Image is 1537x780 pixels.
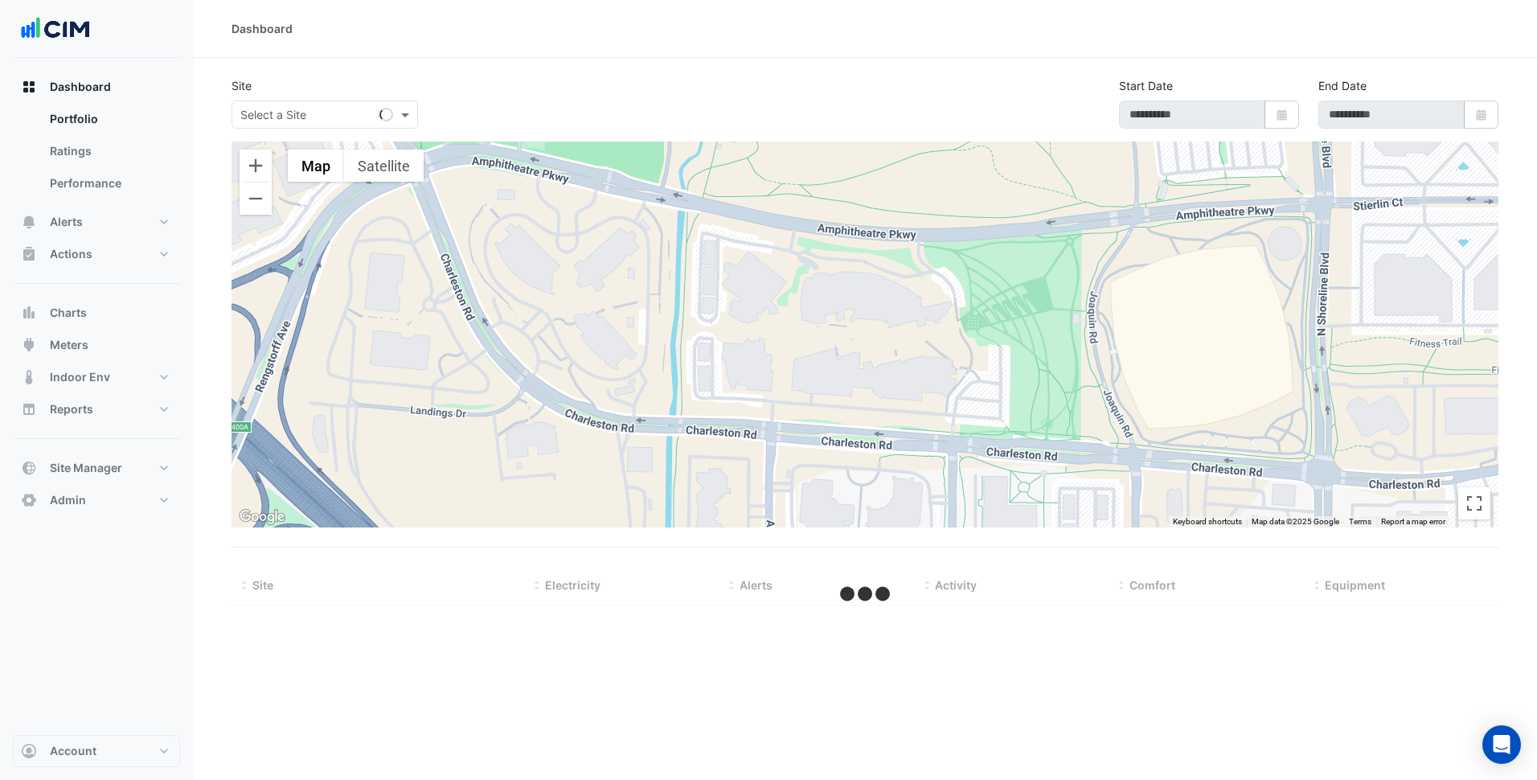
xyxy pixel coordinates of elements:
button: Show street map [288,150,344,182]
a: Open this area in Google Maps (opens a new window) [236,507,289,528]
button: Admin [13,484,180,516]
button: Keyboard shortcuts [1173,516,1242,528]
img: Company Logo [19,13,92,45]
app-icon: Site Manager [21,460,37,476]
span: Actions [50,246,92,262]
span: Equipment [1325,578,1385,592]
a: Report a map error [1381,517,1445,526]
button: Site Manager [13,452,180,484]
a: Performance [37,167,180,199]
div: Open Intercom Messenger [1482,725,1521,764]
span: Alerts [50,214,83,230]
button: Zoom in [240,150,272,182]
span: Meters [50,337,88,353]
button: Indoor Env [13,361,180,393]
span: Site [252,578,273,592]
a: Ratings [37,135,180,167]
button: Toggle fullscreen view [1458,487,1490,519]
span: Reports [50,401,93,417]
app-icon: Admin [21,492,37,508]
app-icon: Charts [21,305,37,321]
button: Dashboard [13,71,180,103]
app-icon: Indoor Env [21,369,37,385]
span: Account [50,743,96,759]
span: Activity [935,578,977,592]
app-icon: Dashboard [21,79,37,95]
app-icon: Alerts [21,214,37,230]
label: Site [232,77,252,94]
span: Site Manager [50,460,122,476]
div: Dashboard [232,20,293,37]
button: Zoom out [240,183,272,215]
span: Indoor Env [50,369,110,385]
button: Actions [13,238,180,270]
app-icon: Actions [21,246,37,262]
button: Account [13,735,180,767]
app-icon: Meters [21,337,37,353]
label: Start Date [1119,77,1173,94]
button: Show satellite imagery [344,150,424,182]
span: Electricity [545,578,600,592]
app-icon: Reports [21,401,37,417]
span: Map data ©2025 Google [1252,517,1339,526]
div: Dashboard [13,103,180,206]
a: Portfolio [37,103,180,135]
span: Alerts [740,578,773,592]
img: Google [236,507,289,528]
a: Terms (opens in new tab) [1349,517,1371,526]
button: Charts [13,297,180,329]
button: Reports [13,393,180,425]
button: Meters [13,329,180,361]
label: End Date [1318,77,1367,94]
span: Dashboard [50,79,111,95]
span: Comfort [1129,578,1175,592]
button: Alerts [13,206,180,238]
span: Charts [50,305,87,321]
span: Admin [50,492,86,508]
